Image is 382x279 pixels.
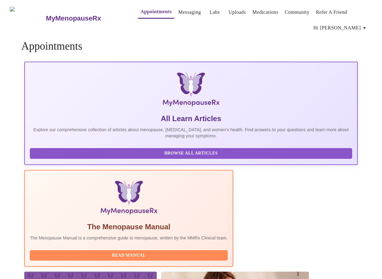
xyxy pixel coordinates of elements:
[30,252,229,258] a: Read Manual
[178,8,201,17] a: Messaging
[138,6,174,19] button: Appointments
[285,8,309,17] a: Community
[210,8,220,17] a: Labs
[140,7,172,16] a: Appointments
[205,6,225,18] button: Labs
[316,8,347,17] a: Refer a Friend
[30,235,228,241] p: The Menopause Manual is a comprehensive guide to menopause, written by the MMRx Clinical team.
[45,8,126,29] a: MyMenopauseRx
[30,222,228,232] h5: The Menopause Manual
[226,6,249,18] button: Uploads
[36,252,222,259] span: Read Manual
[30,150,353,155] a: Browse All Articles
[30,127,352,139] p: Explore our comprehensive collection of articles about menopause, [MEDICAL_DATA], and women's hea...
[229,8,246,17] a: Uploads
[313,6,350,18] button: Refer a Friend
[252,8,278,17] a: Medications
[311,22,371,34] button: Hi [PERSON_NAME]
[10,7,45,30] img: MyMenopauseRx Logo
[21,40,360,52] h4: Appointments
[61,180,196,217] img: Menopause Manual
[46,14,101,22] h3: MyMenopauseRx
[36,150,346,157] span: Browse All Articles
[313,24,368,32] span: Hi [PERSON_NAME]
[30,114,352,124] h5: All Learn Articles
[250,6,281,18] button: Medications
[30,148,352,159] button: Browse All Articles
[30,250,228,261] button: Read Manual
[282,6,312,18] button: Community
[176,6,203,18] button: Messaging
[80,72,302,109] img: MyMenopauseRx Logo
